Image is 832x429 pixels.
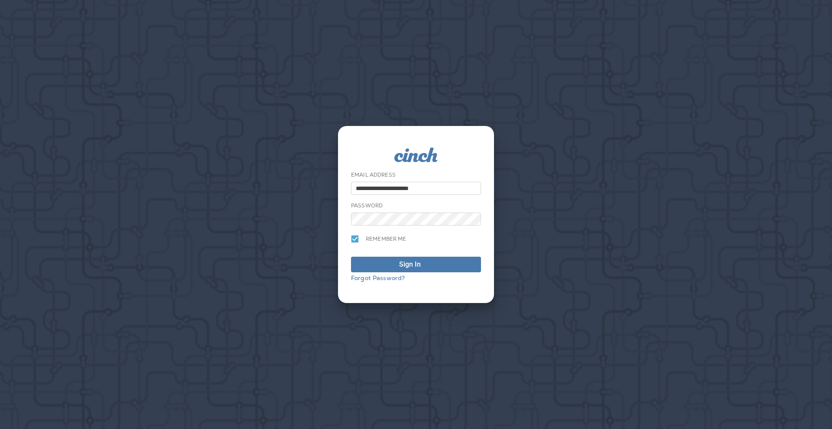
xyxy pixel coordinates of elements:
[366,235,406,242] span: Remember me
[351,171,396,178] label: Email Address
[351,202,383,209] label: Password
[351,274,405,282] a: Forgot Password?
[351,257,481,272] button: Sign In
[399,259,421,270] div: Sign In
